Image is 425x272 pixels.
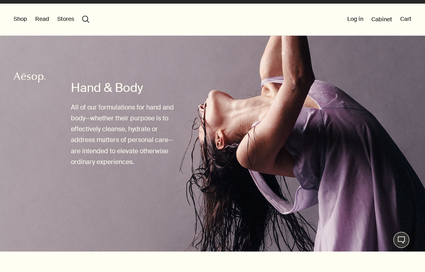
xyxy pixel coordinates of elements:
[14,15,27,23] button: Shop
[35,15,49,23] button: Read
[14,71,46,83] svg: Aesop
[347,4,411,36] nav: supplementary
[371,16,392,23] a: Cabinet
[71,102,181,167] p: All of our formulations for hand and body—whether their purpose is to effectively cleanse, hydrat...
[57,15,74,23] button: Stores
[400,15,411,23] button: Cart
[82,16,89,23] button: Open search
[393,232,409,248] button: Live-Support Chat
[14,4,89,36] nav: primary
[12,69,48,87] a: Aesop
[347,15,363,23] button: Log in
[71,80,181,96] h1: Hand & Body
